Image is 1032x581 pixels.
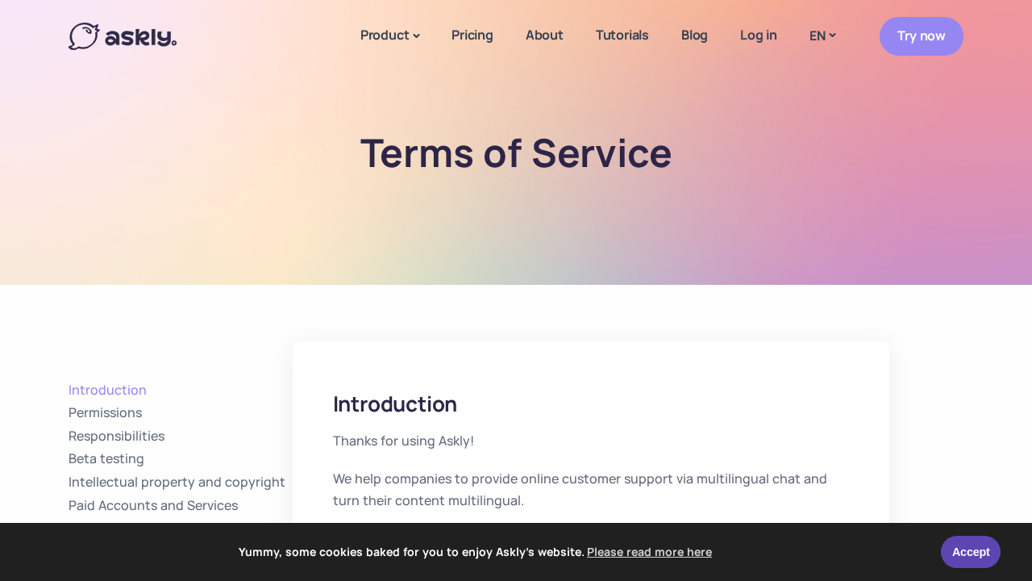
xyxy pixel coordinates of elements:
[69,520,293,537] a: Pricing Structure
[333,390,849,418] h2: Introduction
[435,5,510,65] a: Pricing
[793,24,851,48] a: EN
[665,5,724,65] a: Blog
[344,5,435,68] a: Product
[724,5,793,65] a: Log in
[941,536,1001,568] a: Accept
[510,5,580,65] a: About
[69,428,293,445] a: Responsibilities
[69,450,293,468] a: Beta testing
[333,468,849,512] p: We help companies to provide online customer support via multilingual chat and turn their content...
[585,540,714,564] a: learn more about cookies
[580,5,665,65] a: Tutorials
[23,540,930,564] span: Yummy, some cookies baked for you to enjoy Askly's website.
[69,497,293,515] a: Paid Accounts and Services
[69,404,293,422] a: Permissions
[333,430,849,452] p: Thanks for using Askly!
[880,17,963,55] a: Try now
[260,129,772,176] h1: Terms of Service
[69,23,177,50] img: Askly
[69,382,293,399] a: Introduction
[69,474,293,491] a: Intellectual property and copyright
